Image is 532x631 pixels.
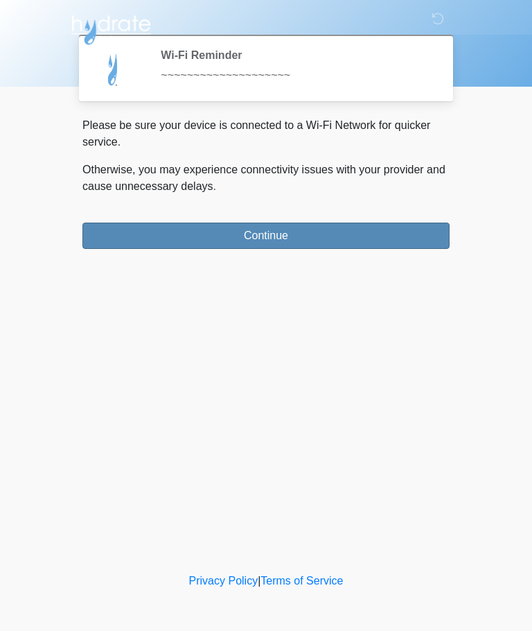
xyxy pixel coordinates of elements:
div: ~~~~~~~~~~~~~~~~~~~~ [161,67,429,84]
a: Privacy Policy [189,575,258,587]
img: Agent Avatar [93,49,134,90]
a: Terms of Service [260,575,343,587]
span: . [213,180,216,192]
a: | [258,575,260,587]
button: Continue [82,223,450,249]
img: Hydrate IV Bar - Arcadia Logo [69,10,153,46]
p: Please be sure your device is connected to a Wi-Fi Network for quicker service. [82,117,450,150]
p: Otherwise, you may experience connectivity issues with your provider and cause unnecessary delays [82,162,450,195]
